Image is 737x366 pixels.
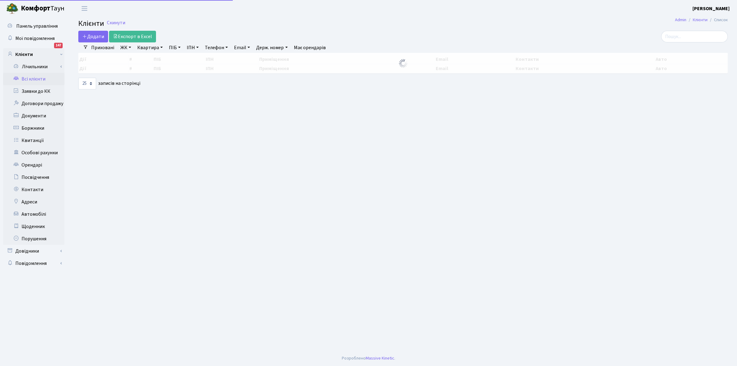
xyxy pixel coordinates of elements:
[78,18,104,29] span: Клієнти
[661,31,728,42] input: Пошук...
[184,42,201,53] a: ІПН
[3,48,64,61] a: Клієнти
[78,78,140,89] label: записів на сторінці
[6,2,18,15] img: logo.png
[202,42,230,53] a: Телефон
[3,208,64,220] a: Автомобілі
[666,14,737,26] nav: breadcrumb
[3,85,64,97] a: Заявки до КК
[692,5,730,12] a: [PERSON_NAME]
[7,61,64,73] a: Лічильники
[254,42,290,53] a: Держ. номер
[15,35,55,42] span: Мої повідомлення
[3,245,64,257] a: Довідники
[3,32,64,45] a: Мої повідомлення147
[3,233,64,245] a: Порушення
[118,42,134,53] a: ЖК
[3,159,64,171] a: Орендарі
[135,42,165,53] a: Квартира
[3,196,64,208] a: Адреси
[708,17,728,23] li: Список
[82,33,104,40] span: Додати
[89,42,117,53] a: Приховані
[3,220,64,233] a: Щоденник
[398,58,408,68] img: Обробка...
[78,78,96,89] select: записів на сторінці
[21,3,50,13] b: Комфорт
[3,171,64,183] a: Посвідчення
[291,42,328,53] a: Має орендарів
[3,110,64,122] a: Документи
[366,355,394,361] a: Massive Kinetic
[107,20,125,26] a: Скинути
[342,355,395,362] div: Розроблено .
[3,147,64,159] a: Особові рахунки
[166,42,183,53] a: ПІБ
[21,3,64,14] span: Таун
[16,23,58,30] span: Панель управління
[3,122,64,134] a: Боржники
[3,257,64,270] a: Повідомлення
[232,42,252,53] a: Email
[3,73,64,85] a: Всі клієнти
[78,31,108,42] a: Додати
[3,183,64,196] a: Контакти
[675,17,686,23] a: Admin
[693,17,708,23] a: Клієнти
[3,20,64,32] a: Панель управління
[77,3,92,14] button: Переключити навігацію
[3,97,64,110] a: Договори продажу
[3,134,64,147] a: Квитанції
[54,43,63,48] div: 147
[109,31,156,42] a: Експорт в Excel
